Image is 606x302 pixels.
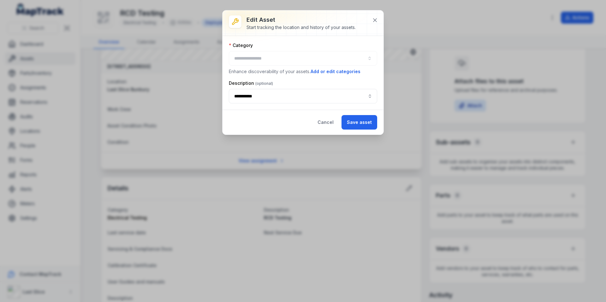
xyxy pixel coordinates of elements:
button: Cancel [312,115,339,130]
label: Description [229,80,273,86]
button: Save asset [342,115,377,130]
button: Add or edit categories [310,68,361,75]
div: Start tracking the location and history of your assets. [247,24,356,31]
label: Category [229,42,253,49]
input: asset-edit:description-label [229,89,377,103]
p: Enhance discoverability of your assets. [229,68,377,75]
h3: Edit asset [247,15,356,24]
